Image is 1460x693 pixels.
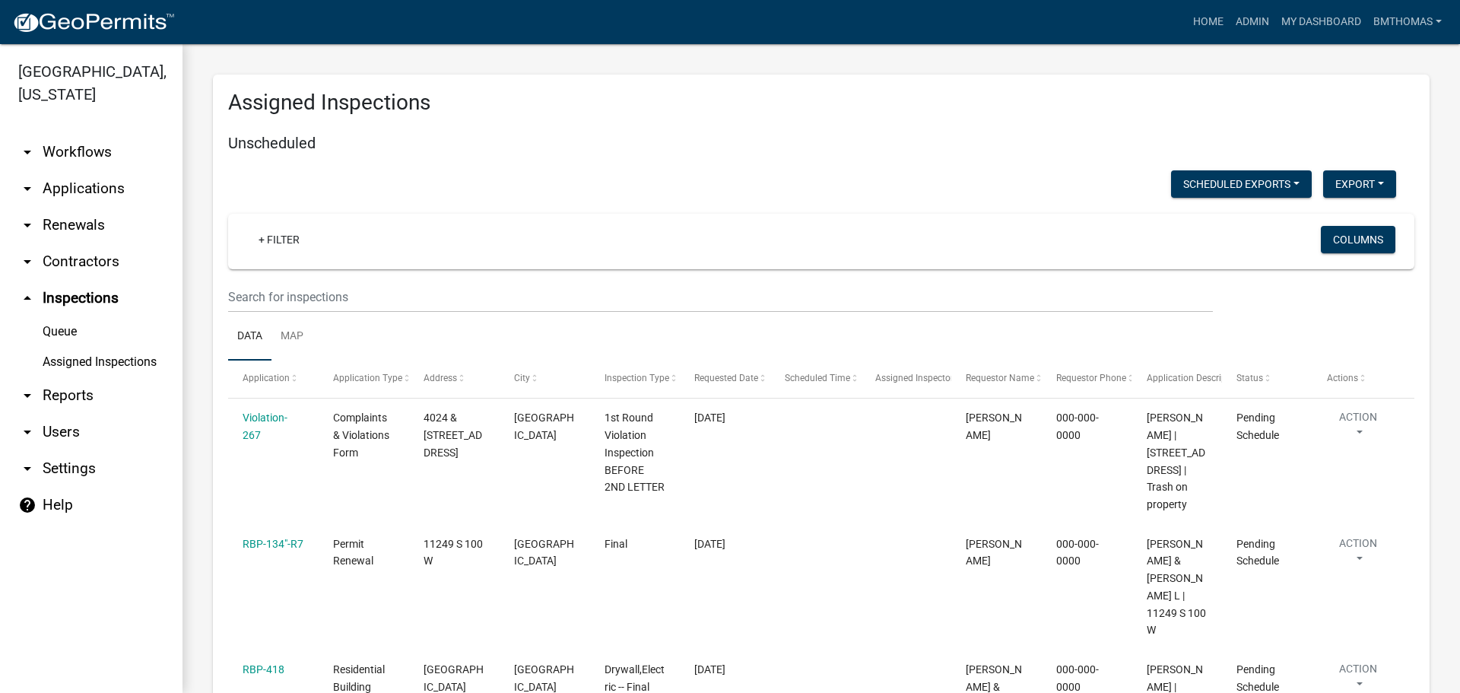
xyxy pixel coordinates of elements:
[514,663,574,693] span: PERU
[271,313,313,361] a: Map
[514,538,574,567] span: Bunker Hill
[246,226,312,253] a: + Filter
[409,361,500,397] datatable-header-cell: Address
[1147,538,1206,637] span: KEITH, JOHN D & JONI L | 11249 S 100 W
[333,412,389,459] span: Complaints & Violations Form
[694,538,725,550] span: 06/17/2025
[680,361,770,397] datatable-header-cell: Requested Date
[1236,663,1279,693] span: Pending Schedule
[875,373,954,383] span: Assigned Inspector
[1147,412,1205,510] span: Cooper, Jerry L Sr | 4024 & 4032 N WATER ST | Trash on property
[514,412,574,441] span: MEXICO
[951,361,1042,397] datatable-header-cell: Requestor Name
[319,361,409,397] datatable-header-cell: Application Type
[18,216,36,234] i: arrow_drop_down
[966,538,1022,567] span: Corey
[18,496,36,514] i: help
[1327,409,1389,447] button: Action
[1056,663,1099,693] span: 000-000-0000
[424,538,483,567] span: 11249 S 100 W
[18,423,36,441] i: arrow_drop_down
[333,538,373,567] span: Permit Renewal
[500,361,590,397] datatable-header-cell: City
[1042,361,1132,397] datatable-header-cell: Requestor Phone
[589,361,680,397] datatable-header-cell: Inspection Type
[1230,8,1275,37] a: Admin
[1056,538,1099,567] span: 000-000-0000
[514,373,530,383] span: City
[18,143,36,161] i: arrow_drop_down
[18,459,36,478] i: arrow_drop_down
[605,373,669,383] span: Inspection Type
[605,412,665,493] span: 1st Round Violation Inspection BEFORE 2ND LETTER
[1236,373,1263,383] span: Status
[1147,373,1243,383] span: Application Description
[966,412,1022,441] span: Megan Mongosa
[694,373,758,383] span: Requested Date
[1056,412,1099,441] span: 000-000-0000
[1312,361,1403,397] datatable-header-cell: Actions
[1187,8,1230,37] a: Home
[18,253,36,271] i: arrow_drop_down
[243,538,303,550] a: RBP-134"-R7
[228,313,271,361] a: Data
[228,361,319,397] datatable-header-cell: Application
[424,373,457,383] span: Address
[243,412,287,441] a: Violation-267
[333,373,402,383] span: Application Type
[1131,361,1222,397] datatable-header-cell: Application Description
[861,361,951,397] datatable-header-cell: Assigned Inspector
[1171,170,1312,198] button: Scheduled Exports
[228,281,1213,313] input: Search for inspections
[18,289,36,307] i: arrow_drop_up
[1222,361,1312,397] datatable-header-cell: Status
[770,361,861,397] datatable-header-cell: Scheduled Time
[228,90,1414,116] h3: Assigned Inspections
[1275,8,1367,37] a: My Dashboard
[694,663,725,676] span: 08/28/2025
[18,180,36,198] i: arrow_drop_down
[1236,538,1279,567] span: Pending Schedule
[1323,170,1396,198] button: Export
[243,373,290,383] span: Application
[694,412,725,424] span: 11/27/2023
[605,538,627,550] span: Final
[966,373,1034,383] span: Requestor Name
[1327,536,1389,574] button: Action
[424,412,482,459] span: 4024 & 4032 N WATER ST
[1321,226,1395,253] button: Columns
[785,373,850,383] span: Scheduled Time
[1236,412,1279,441] span: Pending Schedule
[228,134,1414,152] h5: Unscheduled
[243,663,284,676] a: RBP-418
[18,386,36,405] i: arrow_drop_down
[1367,8,1448,37] a: bmthomas
[1056,373,1126,383] span: Requestor Phone
[1327,373,1358,383] span: Actions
